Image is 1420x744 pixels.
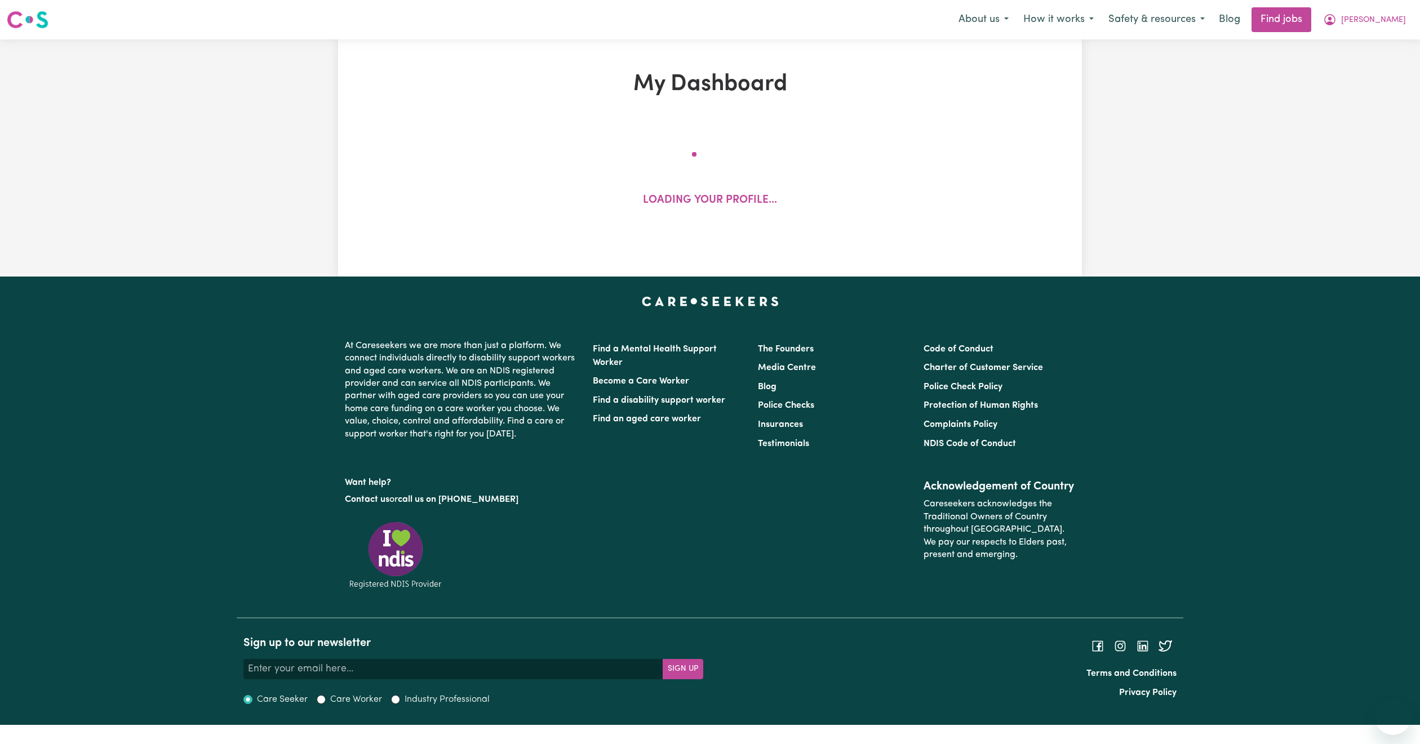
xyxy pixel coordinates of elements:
a: Careseekers logo [7,7,48,33]
span: [PERSON_NAME] [1341,14,1406,26]
a: Privacy Policy [1119,688,1177,697]
a: NDIS Code of Conduct [924,439,1016,448]
button: Subscribe [663,659,703,679]
a: Insurances [758,420,803,429]
a: Follow Careseekers on Twitter [1159,641,1172,651]
a: Find jobs [1252,7,1311,32]
a: Protection of Human Rights [924,401,1038,410]
iframe: Button to launch messaging window, conversation in progress [1375,699,1411,735]
p: or [345,489,579,510]
button: My Account [1316,8,1413,32]
p: Careseekers acknowledges the Traditional Owners of Country throughout [GEOGRAPHIC_DATA]. We pay o... [924,493,1075,565]
a: Find an aged care worker [593,415,701,424]
input: Enter your email here... [243,659,663,679]
a: The Founders [758,345,814,354]
img: Careseekers logo [7,10,48,30]
label: Care Worker [330,693,382,706]
a: Police Checks [758,401,814,410]
a: Follow Careseekers on LinkedIn [1136,641,1150,651]
a: call us on [PHONE_NUMBER] [398,495,518,504]
p: At Careseekers we are more than just a platform. We connect individuals directly to disability su... [345,335,579,445]
p: Want help? [345,472,579,489]
a: Find a disability support worker [593,396,725,405]
img: Registered NDIS provider [345,520,446,590]
a: Find a Mental Health Support Worker [593,345,717,367]
a: Follow Careseekers on Facebook [1091,641,1104,651]
h1: My Dashboard [469,71,951,98]
a: Testimonials [758,439,809,448]
a: Complaints Policy [924,420,997,429]
button: Safety & resources [1101,8,1212,32]
a: Contact us [345,495,389,504]
label: Industry Professional [405,693,490,706]
a: Become a Care Worker [593,377,689,386]
button: How it works [1016,8,1101,32]
a: Blog [1212,7,1247,32]
a: Police Check Policy [924,382,1002,391]
a: Careseekers home page [642,297,779,306]
label: Care Seeker [257,693,308,706]
h2: Sign up to our newsletter [243,636,703,650]
a: Charter of Customer Service [924,363,1043,372]
h2: Acknowledgement of Country [924,480,1075,493]
button: About us [951,8,1016,32]
a: Blog [758,382,776,391]
a: Media Centre [758,363,816,372]
a: Terms and Conditions [1086,669,1177,678]
a: Follow Careseekers on Instagram [1113,641,1127,651]
p: Loading your profile... [643,193,777,209]
a: Code of Conduct [924,345,993,354]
